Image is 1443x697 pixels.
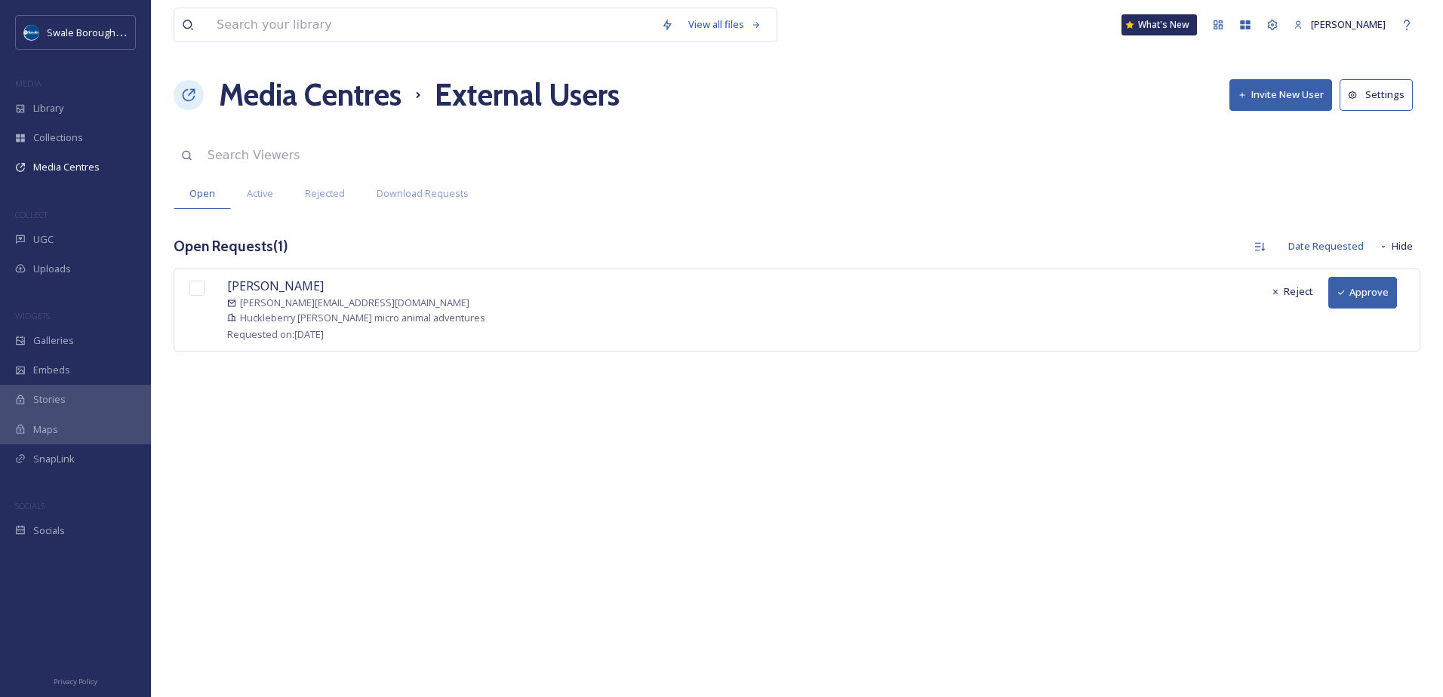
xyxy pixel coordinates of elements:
span: Huckleberry [PERSON_NAME] micro animal adventures [240,311,485,325]
span: Requested on: [DATE] [227,327,324,341]
a: Settings [1340,79,1420,110]
span: SnapLink [33,452,75,466]
a: Media Centres [219,72,402,118]
span: Embeds [33,363,70,377]
span: Active [247,186,273,201]
input: Search Viewers [200,139,551,172]
span: Socials [33,524,65,538]
a: What's New [1121,14,1197,35]
span: Download Requests [377,186,469,201]
span: Swale Borough Council [47,25,151,39]
h1: External Users [435,72,620,118]
span: COLLECT [15,209,48,220]
span: Media Centres [33,160,100,174]
span: Privacy Policy [54,677,97,686]
span: UGC [33,232,54,247]
button: Approve [1328,277,1397,308]
h3: Open Requests ( 1 ) [174,235,288,257]
span: Uploads [33,262,71,276]
span: Library [33,101,63,115]
img: Swale-Borough-Council-default-social-image.png [24,25,39,40]
span: Stories [33,392,66,407]
button: Invite New User [1229,79,1332,110]
span: SOCIALS [15,500,45,511]
span: Open [189,186,215,201]
div: Date Requested [1281,232,1371,261]
button: Settings [1340,79,1413,110]
span: [PERSON_NAME] [227,278,324,294]
span: [PERSON_NAME][EMAIL_ADDRESS][DOMAIN_NAME] [240,296,469,310]
a: [PERSON_NAME] [1286,10,1393,39]
span: Galleries [33,333,74,348]
a: Privacy Policy [54,671,97,689]
input: Search your library [209,8,654,41]
a: View all files [681,10,769,39]
span: Maps [33,422,58,437]
button: Reject [1263,277,1321,306]
span: Collections [33,130,83,145]
span: MEDIA [15,78,42,89]
span: Rejected [305,186,345,201]
button: Hide [1371,232,1420,261]
span: WIDGETS [15,310,50,321]
span: [PERSON_NAME] [1311,17,1386,31]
